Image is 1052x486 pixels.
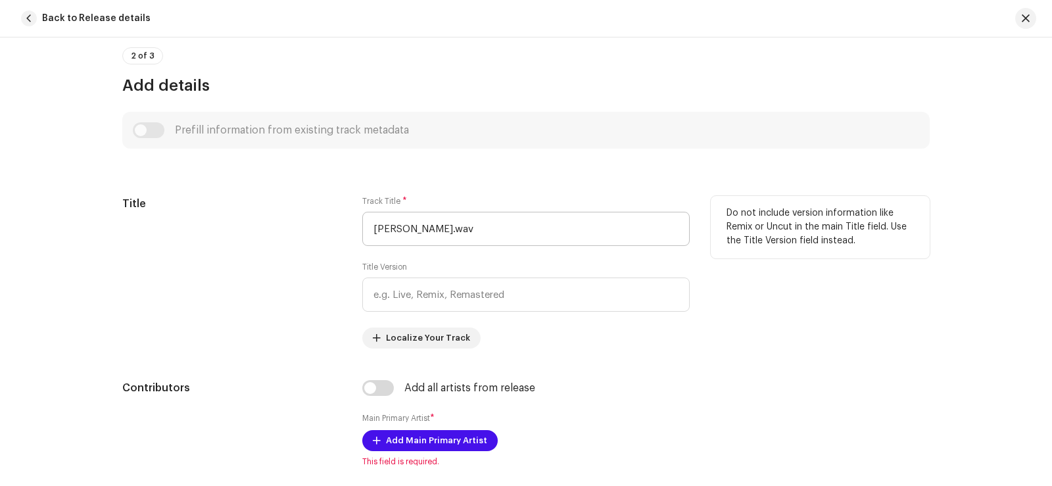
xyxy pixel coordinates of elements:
[362,262,407,272] label: Title Version
[386,325,470,351] span: Localize Your Track
[362,414,430,422] small: Main Primary Artist
[122,196,341,212] h5: Title
[362,196,407,207] label: Track Title
[122,380,341,396] h5: Contributors
[362,212,690,246] input: Enter the name of the track
[362,328,481,349] button: Localize Your Track
[727,207,914,248] p: Do not include version information like Remix or Uncut in the main Title field. Use the Title Ver...
[362,430,498,451] button: Add Main Primary Artist
[122,75,930,96] h3: Add details
[386,427,487,454] span: Add Main Primary Artist
[362,278,690,312] input: e.g. Live, Remix, Remastered
[404,383,535,393] div: Add all artists from release
[362,456,690,467] span: This field is required.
